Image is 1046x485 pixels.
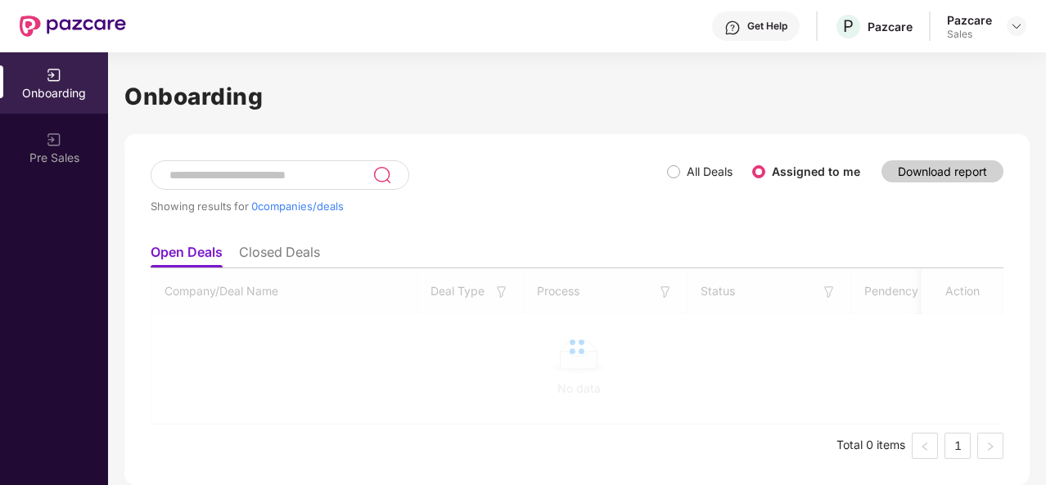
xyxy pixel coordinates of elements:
[881,160,1003,182] button: Download report
[772,164,860,178] label: Assigned to me
[372,165,391,185] img: svg+xml;base64,PHN2ZyB3aWR0aD0iMjQiIGhlaWdodD0iMjUiIHZpZXdCb3g9IjAgMCAyNCAyNSIgZmlsbD0ibm9uZSIgeG...
[843,16,854,36] span: P
[920,442,930,451] span: left
[945,433,971,459] li: 1
[945,433,970,458] a: 1
[1010,20,1023,33] img: svg+xml;base64,PHN2ZyBpZD0iRHJvcGRvd24tMzJ4MzIiIHhtbG5zPSJodHRwOi8vd3d3LnczLm9yZy8yMDAwL3N2ZyIgd2...
[251,200,344,213] span: 0 companies/deals
[20,16,126,37] img: New Pazcare Logo
[687,164,733,178] label: All Deals
[947,28,992,41] div: Sales
[868,19,913,34] div: Pazcare
[46,132,62,148] img: svg+xml;base64,PHN2ZyB3aWR0aD0iMjAiIGhlaWdodD0iMjAiIHZpZXdCb3g9IjAgMCAyMCAyMCIgZmlsbD0ibm9uZSIgeG...
[724,20,741,36] img: svg+xml;base64,PHN2ZyBpZD0iSGVscC0zMngzMiIgeG1sbnM9Imh0dHA6Ly93d3cudzMub3JnLzIwMDAvc3ZnIiB3aWR0aD...
[836,433,905,459] li: Total 0 items
[912,433,938,459] button: left
[977,433,1003,459] button: right
[46,67,62,83] img: svg+xml;base64,PHN2ZyB3aWR0aD0iMjAiIGhlaWdodD0iMjAiIHZpZXdCb3g9IjAgMCAyMCAyMCIgZmlsbD0ibm9uZSIgeG...
[124,79,1030,115] h1: Onboarding
[747,20,787,33] div: Get Help
[985,442,995,451] span: right
[912,433,938,459] li: Previous Page
[151,200,667,213] div: Showing results for
[977,433,1003,459] li: Next Page
[947,12,992,28] div: Pazcare
[239,244,320,267] li: Closed Deals
[151,244,223,267] li: Open Deals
